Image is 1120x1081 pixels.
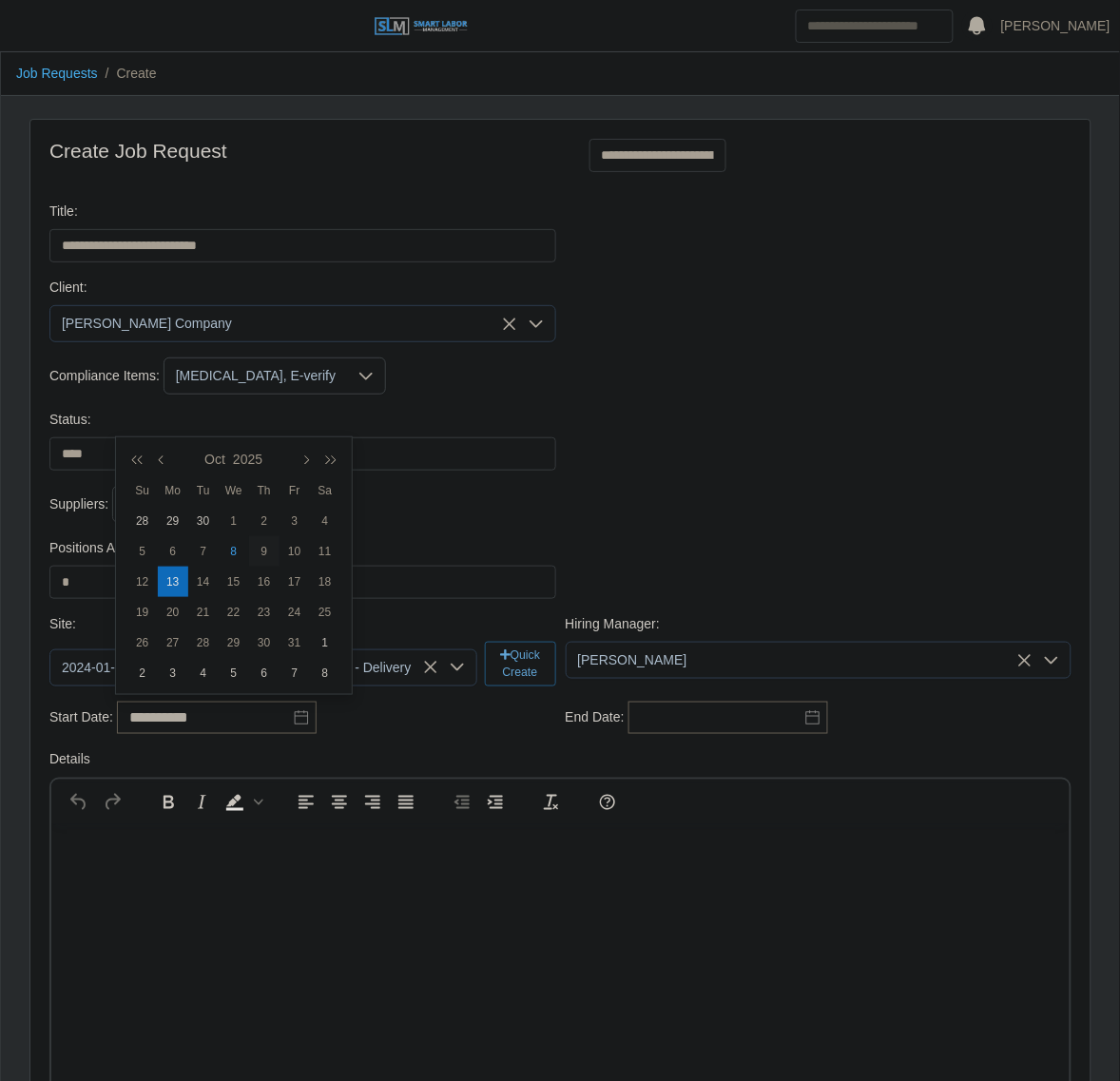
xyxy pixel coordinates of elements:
td: 2025-10-05 [127,536,158,567]
div: 30 [188,512,219,530]
div: 1 [310,634,340,651]
label: Compliance Items: [49,366,160,386]
li: Create [98,64,157,84]
div: 8 [219,543,249,560]
td: 2025-10-03 [280,506,310,536]
td: 2025-10-22 [219,597,249,627]
td: 2025-10-18 [310,567,340,597]
th: Tu [188,475,219,506]
div: 28 [188,634,219,651]
div: 2 [249,512,280,530]
th: Sa [310,475,340,506]
button: Oct [201,443,229,475]
label: Client: [49,278,87,298]
div: 29 [158,512,188,530]
div: 12 [127,573,158,590]
td: 2025-10-02 [249,506,280,536]
td: 2025-11-06 [249,658,280,688]
td: 2025-10-17 [280,567,310,597]
td: 2025-11-05 [219,658,249,688]
td: 2025-10-26 [127,627,158,658]
h4: Create Job Request [49,139,547,163]
td: 2025-11-01 [310,627,340,658]
div: Background color Black [219,789,266,816]
div: 9 [249,543,280,560]
button: Align right [357,789,389,816]
button: Redo [96,789,128,816]
th: Su [127,475,158,506]
td: 2025-11-08 [310,658,340,688]
div: 3 [280,512,310,530]
td: 2025-10-20 [158,597,188,627]
div: CCS Construction Staffing [113,487,291,522]
div: 6 [158,543,188,560]
button: Align left [290,789,322,816]
div: 1 [219,512,249,530]
td: 2025-10-12 [127,567,158,597]
button: Quick Create [485,642,556,686]
td: 2025-11-04 [188,658,219,688]
div: 15 [219,573,249,590]
label: Positions Available: [49,538,164,558]
td: 2025-11-02 [127,658,158,688]
label: Title: [49,202,78,222]
div: 16 [249,573,280,590]
td: 2025-11-03 [158,658,188,688]
button: Help [591,789,624,816]
td: 2025-10-06 [158,536,188,567]
td: 2025-10-15 [219,567,249,597]
button: Undo [63,789,95,816]
label: Status: [49,410,91,430]
img: SLM Logo [374,16,469,37]
div: 2 [127,665,158,682]
td: 2025-10-11 [310,536,340,567]
div: 13 [158,573,188,590]
div: [MEDICAL_DATA], E-verify [164,358,347,394]
th: Fr [280,475,310,506]
button: Bold [152,789,184,816]
input: Search [796,10,954,43]
div: 18 [310,573,340,590]
div: 31 [280,634,310,651]
td: 2025-10-29 [219,627,249,658]
td: 2025-10-08 [219,536,249,567]
a: [PERSON_NAME] [1001,16,1110,36]
div: 21 [188,604,219,621]
span: 2024-01-0816-01 Project Hamilton - Delivery [50,650,438,685]
button: Justify [390,789,422,816]
div: 25 [310,604,340,621]
td: 2025-09-30 [188,506,219,536]
td: 2025-10-01 [219,506,249,536]
div: 19 [127,604,158,621]
th: Mo [158,475,188,506]
td: 2025-10-10 [280,536,310,567]
td: 2025-11-07 [280,658,310,688]
div: 7 [188,543,219,560]
button: Clear formatting [535,789,568,816]
label: Suppliers: [49,494,108,514]
div: 17 [280,573,310,590]
td: 2025-10-07 [188,536,219,567]
td: 2025-10-27 [158,627,188,658]
label: Start Date: [49,707,113,727]
td: 2025-10-23 [249,597,280,627]
td: 2025-10-31 [280,627,310,658]
div: 27 [158,634,188,651]
span: Lee Company [50,306,517,341]
div: 23 [249,604,280,621]
div: 6 [249,665,280,682]
label: Site: [49,614,76,634]
button: Decrease indent [446,789,478,816]
div: 28 [127,512,158,530]
td: 2025-10-13 [158,567,188,597]
div: 29 [219,634,249,651]
span: Robert Cox [567,643,1033,678]
div: 14 [188,573,219,590]
div: 26 [127,634,158,651]
td: 2025-10-09 [249,536,280,567]
td: 2025-09-28 [127,506,158,536]
button: 2025 [229,443,266,475]
div: 22 [219,604,249,621]
div: 24 [280,604,310,621]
